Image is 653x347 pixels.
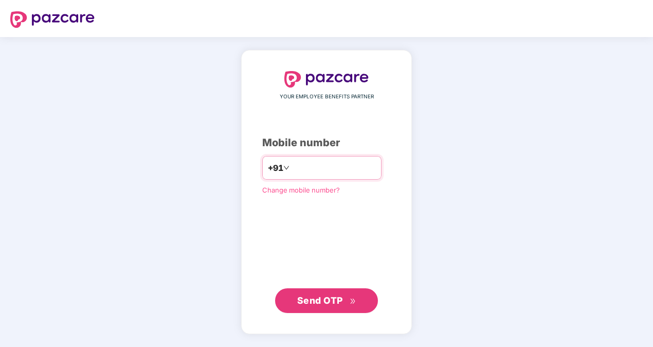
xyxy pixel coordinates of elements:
div: Mobile number [262,135,391,151]
a: Change mobile number? [262,186,340,194]
button: Send OTPdouble-right [275,288,378,313]
span: YOUR EMPLOYEE BENEFITS PARTNER [280,93,374,101]
span: Send OTP [297,295,343,306]
img: logo [10,11,95,28]
span: double-right [350,298,356,305]
span: +91 [268,162,283,175]
img: logo [284,71,369,88]
span: down [283,165,289,171]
